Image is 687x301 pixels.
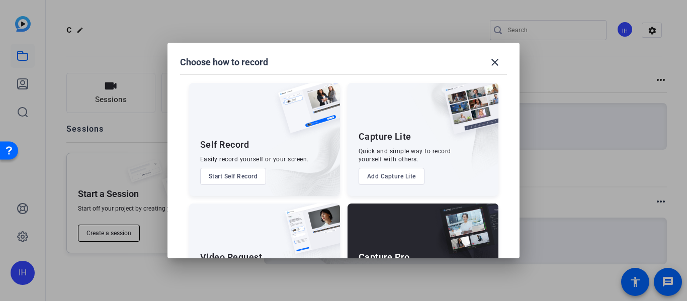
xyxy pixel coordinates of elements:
img: self-record.png [271,83,340,143]
h1: Choose how to record [180,56,268,68]
button: Add Capture Lite [359,168,424,185]
div: Capture Lite [359,131,411,143]
div: Quick and simple way to record yourself with others. [359,147,451,163]
img: capture-lite.png [436,83,498,144]
img: ugc-content.png [278,204,340,264]
div: Easily record yourself or your screen. [200,155,309,163]
mat-icon: close [489,56,501,68]
button: Start Self Record [200,168,267,185]
img: capture-pro.png [432,204,498,265]
div: Capture Pro [359,251,410,263]
div: Video Request [200,251,263,263]
img: embarkstudio-capture-lite.png [408,83,498,183]
img: embarkstudio-self-record.png [252,105,340,196]
div: Self Record [200,139,249,151]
